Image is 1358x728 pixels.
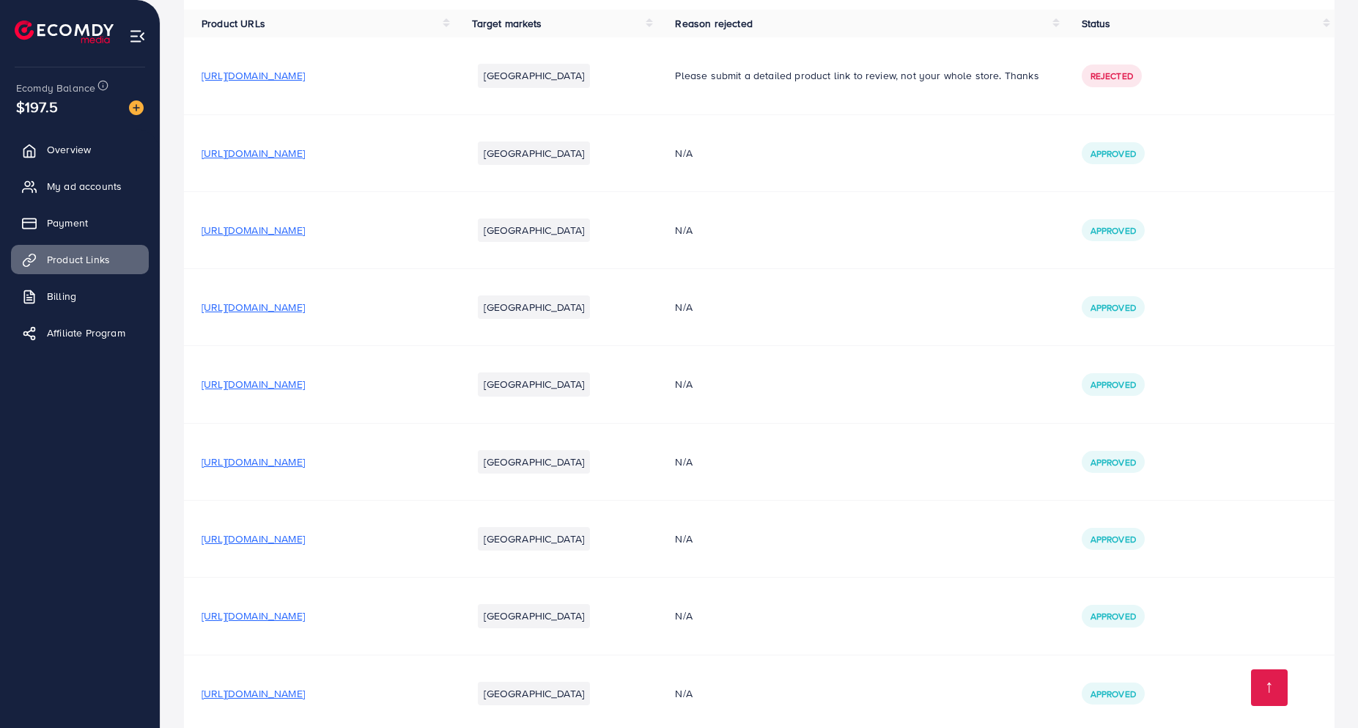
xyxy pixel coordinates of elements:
[202,532,305,546] span: [URL][DOMAIN_NAME]
[1091,378,1136,391] span: Approved
[202,146,305,161] span: [URL][DOMAIN_NAME]
[675,300,692,315] span: N/A
[202,455,305,469] span: [URL][DOMAIN_NAME]
[675,16,752,31] span: Reason rejected
[1091,533,1136,545] span: Approved
[47,252,110,267] span: Product Links
[1091,70,1133,82] span: Rejected
[16,81,95,95] span: Ecomdy Balance
[202,223,305,238] span: [URL][DOMAIN_NAME]
[675,455,692,469] span: N/A
[1082,16,1111,31] span: Status
[675,223,692,238] span: N/A
[202,377,305,391] span: [URL][DOMAIN_NAME]
[675,686,692,701] span: N/A
[202,686,305,701] span: [URL][DOMAIN_NAME]
[478,141,590,165] li: [GEOGRAPHIC_DATA]
[1091,456,1136,468] span: Approved
[129,28,146,45] img: menu
[478,682,590,705] li: [GEOGRAPHIC_DATA]
[202,16,265,31] span: Product URLs
[675,532,692,546] span: N/A
[202,300,305,315] span: [URL][DOMAIN_NAME]
[1296,662,1347,717] iframe: Chat
[47,142,91,157] span: Overview
[11,282,149,311] a: Billing
[202,608,305,623] span: [URL][DOMAIN_NAME]
[1091,224,1136,237] span: Approved
[129,100,144,115] img: image
[675,608,692,623] span: N/A
[478,527,590,551] li: [GEOGRAPHIC_DATA]
[478,64,590,87] li: [GEOGRAPHIC_DATA]
[47,326,125,340] span: Affiliate Program
[675,377,692,391] span: N/A
[11,135,149,164] a: Overview
[11,245,149,274] a: Product Links
[1091,147,1136,160] span: Approved
[478,218,590,242] li: [GEOGRAPHIC_DATA]
[47,289,76,304] span: Billing
[47,216,88,230] span: Payment
[478,372,590,396] li: [GEOGRAPHIC_DATA]
[202,68,305,83] span: [URL][DOMAIN_NAME]
[11,208,149,238] a: Payment
[1091,301,1136,314] span: Approved
[16,96,58,117] span: $197.5
[478,295,590,319] li: [GEOGRAPHIC_DATA]
[675,67,1046,84] p: Please submit a detailed product link to review, not your whole store. Thanks
[1091,610,1136,622] span: Approved
[1091,688,1136,700] span: Approved
[478,604,590,628] li: [GEOGRAPHIC_DATA]
[478,450,590,474] li: [GEOGRAPHIC_DATA]
[15,21,114,43] img: logo
[47,179,122,194] span: My ad accounts
[472,16,542,31] span: Target markets
[11,318,149,348] a: Affiliate Program
[11,172,149,201] a: My ad accounts
[675,146,692,161] span: N/A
